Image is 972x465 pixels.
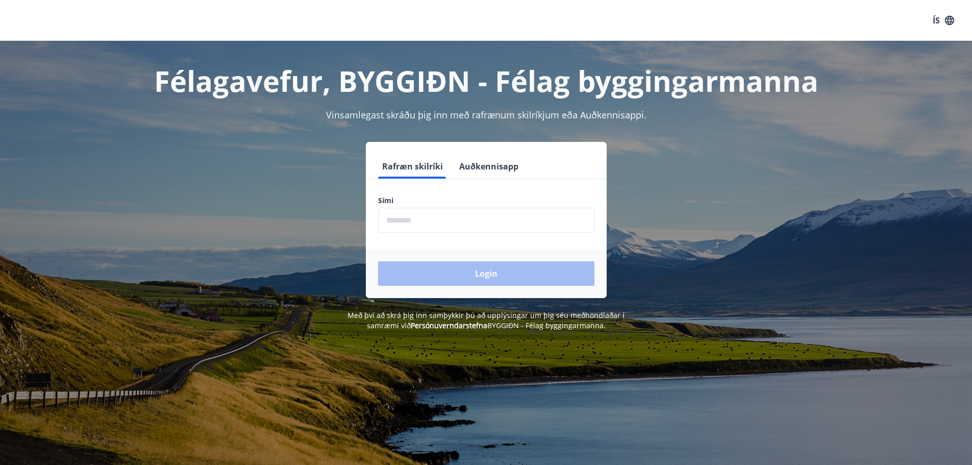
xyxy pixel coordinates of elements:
span: Vinsamlegast skráðu þig inn með rafrænum skilríkjum eða Auðkennisappi. [326,109,646,121]
label: Sími [378,195,594,206]
h1: Félagavefur, BYGGIÐN - Félag byggingarmanna [131,61,841,100]
button: Auðkennisapp [455,154,522,179]
button: ÍS [927,11,960,30]
button: Rafræn skilríki [378,154,447,179]
a: Persónuverndarstefna [411,321,487,330]
span: Með því að skrá þig inn samþykkir þú að upplýsingar um þig séu meðhöndlaðar í samræmi við BYGGIÐN... [347,310,625,330]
